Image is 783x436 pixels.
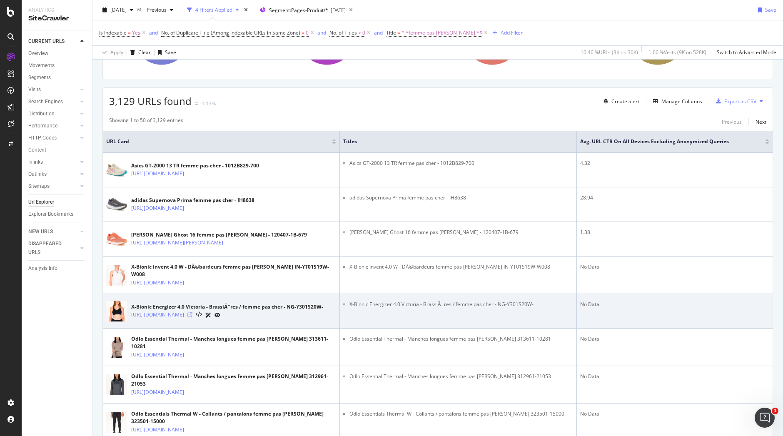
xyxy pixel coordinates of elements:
span: Yes [132,27,140,39]
a: HTTP Codes [28,134,78,142]
button: Clear [127,46,151,59]
button: and [374,29,383,37]
span: Avg. URL CTR On All Devices excluding anonymized queries [580,138,753,145]
a: Explorer Bookmarks [28,210,86,219]
span: No. of Titles [329,29,357,36]
span: Segment: Pages-Produit/* [269,7,328,14]
span: 2025 Oct. 12th [110,6,127,13]
div: adidas Supernova Prima femme pas cher - IH8638 [131,197,254,204]
span: 1 [772,408,778,414]
a: [URL][DOMAIN_NAME] [131,279,184,287]
span: = [128,29,131,36]
div: NEW URLS [28,227,53,236]
span: ^.*femme pas [PERSON_NAME].*$ [401,27,482,39]
span: No. of Duplicate Title (Among Indexable URLs in Same Zone) [161,29,300,36]
a: [URL][DOMAIN_NAME] [131,388,184,396]
a: [URL][DOMAIN_NAME] [131,351,184,359]
div: Next [756,118,766,125]
div: Odlo Essential Thermal - Manches longues femme pas [PERSON_NAME] 312961-21053 [131,373,336,388]
div: CURRENT URLS [28,37,65,46]
button: Add Filter [489,28,523,38]
a: Visit Online Page [187,312,192,317]
button: Save [755,3,776,17]
div: Manage Columns [661,98,702,105]
div: Showing 1 to 50 of 3,129 entries [109,117,183,127]
div: Export as CSV [724,98,756,105]
li: Asics GT-2000 13 TR femme pas cher - 1012B829-700 [349,159,573,167]
span: Is Indexable [99,29,127,36]
span: = [302,29,304,36]
img: main image [106,331,127,363]
span: 0 [306,27,309,39]
div: Save [765,6,776,13]
span: = [397,29,400,36]
li: Odlo Essentials Thermal W - Collants / pantalons femme pas [PERSON_NAME] 323501-15000 [349,410,573,418]
span: Title [386,29,396,36]
a: Analysis Info [28,264,86,273]
div: X-Bionic Energizer 4.0 Victoria - BrassiÃ¨res / femme pas cher - NG-Y301S20W- [131,303,323,311]
div: Asics GT-2000 13 TR femme pas cher - 1012B829-700 [131,162,259,169]
button: Previous [722,117,742,127]
a: [URL][DOMAIN_NAME] [131,204,184,212]
div: Outlinks [28,170,47,179]
div: Url Explorer [28,198,54,207]
img: main image [106,369,127,400]
a: Distribution [28,110,78,118]
a: [URL][DOMAIN_NAME] [131,169,184,178]
span: Titles [343,138,561,145]
a: AI Url Details [205,311,211,319]
li: adidas Supernova Prima femme pas cher - IH8638 [349,194,573,202]
a: Outlinks [28,170,78,179]
a: [URL][DOMAIN_NAME] [131,426,184,434]
div: No Data [580,301,769,308]
div: [PERSON_NAME] Ghost 16 femme pas [PERSON_NAME] - 120407-1B-679 [131,231,307,239]
img: main image [106,232,127,246]
button: Save [155,46,176,59]
div: Performance [28,122,57,130]
div: HTTP Codes [28,134,57,142]
a: NEW URLS [28,227,78,236]
a: URL Inspection [214,311,220,319]
div: Previous [722,118,742,125]
li: [PERSON_NAME] Ghost 16 femme pas [PERSON_NAME] - 120407-1B-679 [349,229,573,236]
button: Segment:Pages-Produit/*[DATE] [257,3,346,17]
a: Inlinks [28,158,78,167]
div: Create alert [611,98,639,105]
div: Add Filter [501,29,523,36]
a: Overview [28,49,86,58]
span: URL Card [106,138,330,145]
li: Odlo Essential Thermal - Manches longues femme pas [PERSON_NAME] 313611-10281 [349,335,573,343]
div: X-Bionic Invent 4.0 W - DÃ©bardeurs femme pas [PERSON_NAME] IN-YT01S19W-W008 [131,263,336,278]
div: and [149,29,158,36]
div: No Data [580,373,769,380]
div: Switch to Advanced Mode [717,49,776,56]
div: Content [28,146,46,154]
button: [DATE] [99,3,137,17]
a: Visits [28,85,78,94]
div: No Data [580,335,769,343]
div: Inlinks [28,158,43,167]
div: 1.66 % Visits ( 9K on 528K ) [648,49,706,56]
div: Clear [138,49,151,56]
li: X-Bionic Energizer 4.0 Victoria - BrassiÃ¨res / femme pas cher - NG-Y301S20W- [349,301,573,308]
li: Odlo Essential Thermal - Manches longues femme pas [PERSON_NAME] 312961-21053 [349,373,573,380]
div: 4.32 [580,159,769,167]
div: 10.46 % URLs ( 3K on 30K ) [581,49,638,56]
div: and [374,29,383,36]
div: SiteCrawler [28,14,85,23]
a: Sitemaps [28,182,78,191]
button: 4 Filters Applied [184,3,242,17]
a: [URL][DOMAIN_NAME] [131,311,184,319]
button: Manage Columns [650,96,702,106]
button: and [149,29,158,37]
a: Url Explorer [28,198,86,207]
span: vs [137,5,143,12]
li: X-Bionic Invent 4.0 W - DÃ©bardeurs femme pas [PERSON_NAME] IN-YT01S19W-W008 [349,263,573,271]
div: 28.94 [580,194,769,202]
img: main image [106,296,127,327]
div: Overview [28,49,48,58]
span: > [358,29,361,36]
span: Previous [143,6,167,13]
div: 1.38 [580,229,769,236]
div: Analysis Info [28,264,57,273]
